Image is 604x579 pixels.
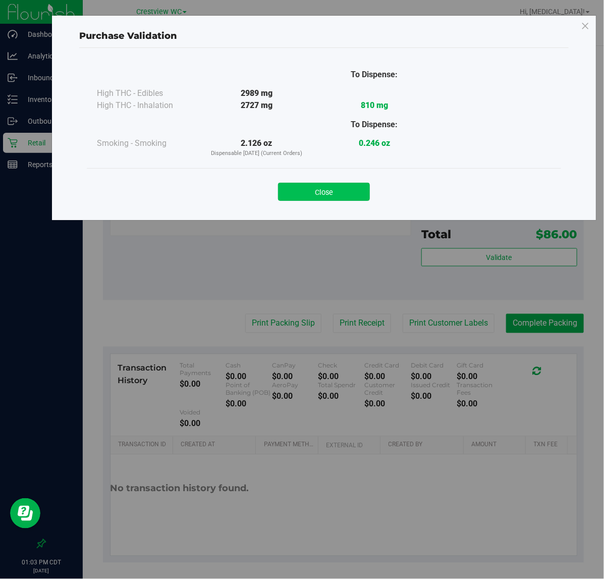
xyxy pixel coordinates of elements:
strong: 0.246 oz [359,138,390,148]
div: High THC - Inhalation [97,99,198,112]
div: To Dispense: [315,69,433,81]
div: 2.126 oz [198,137,315,158]
button: Close [278,183,370,201]
iframe: Resource center [10,498,40,529]
div: 2989 mg [198,87,315,99]
strong: 810 mg [361,100,388,110]
div: High THC - Edibles [97,87,198,99]
span: Purchase Validation [79,30,177,41]
div: 2727 mg [198,99,315,112]
div: To Dispense: [315,119,433,131]
p: Dispensable [DATE] (Current Orders) [198,149,315,158]
div: Smoking - Smoking [97,137,198,149]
